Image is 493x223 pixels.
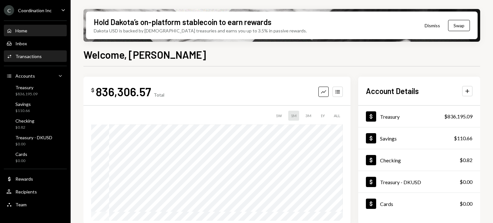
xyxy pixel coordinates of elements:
div: Rewards [15,176,33,182]
button: Swap [448,20,470,31]
a: Cards$0.00 [358,193,480,214]
div: C [4,5,14,15]
a: Recipients [4,186,67,197]
div: Accounts [15,73,35,79]
div: Savings [15,101,31,107]
a: Rewards [4,173,67,184]
a: Treasury - DKUSD$0.00 [4,133,67,148]
div: Hold Dakota’s on-platform stablecoin to earn rewards [94,17,272,27]
div: $0.00 [15,142,52,147]
a: Checking$0.82 [4,116,67,132]
div: Home [15,28,27,33]
div: Coordination Inc [18,8,52,13]
div: $0.00 [460,200,472,208]
div: Recipients [15,189,37,194]
div: Treasury - DKUSD [15,135,52,140]
a: Treasury$836,195.09 [358,106,480,127]
div: Total [154,92,164,98]
div: Transactions [15,54,42,59]
div: 1M [288,111,299,121]
a: Cards$0.00 [4,150,67,165]
div: 1Y [318,111,327,121]
div: Treasury - DKUSD [380,179,421,185]
div: Team [15,202,27,207]
div: $836,195.09 [444,113,472,120]
div: Cards [380,201,393,207]
a: Home [4,25,67,36]
a: Accounts [4,70,67,81]
div: $110.66 [454,134,472,142]
div: 1W [273,111,284,121]
div: Checking [380,157,401,163]
div: $0.82 [460,156,472,164]
div: $ [91,87,94,93]
a: Team [4,199,67,210]
div: Checking [15,118,34,124]
div: 836,306.57 [96,84,151,99]
div: Cards [15,151,27,157]
a: Checking$0.82 [358,149,480,171]
button: Dismiss [417,18,448,33]
div: 3M [303,111,314,121]
div: $836,195.09 [15,91,38,97]
a: Transactions [4,50,67,62]
div: $110.66 [15,108,31,114]
a: Treasury$836,195.09 [4,83,67,98]
div: Treasury [380,114,400,120]
div: $0.00 [460,178,472,186]
a: Savings$110.66 [358,127,480,149]
div: Treasury [15,85,38,90]
a: Savings$110.66 [4,99,67,115]
div: $0.82 [15,125,34,130]
h2: Account Details [366,86,419,96]
div: ALL [331,111,343,121]
div: Savings [380,135,397,142]
div: Dakota USD is backed by [DEMOGRAPHIC_DATA] treasuries and earns you up to 3.5% in passive rewards. [94,27,307,34]
div: $0.00 [15,158,27,164]
div: Inbox [15,41,27,46]
a: Inbox [4,38,67,49]
h1: Welcome, [PERSON_NAME] [83,48,206,61]
a: Treasury - DKUSD$0.00 [358,171,480,193]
